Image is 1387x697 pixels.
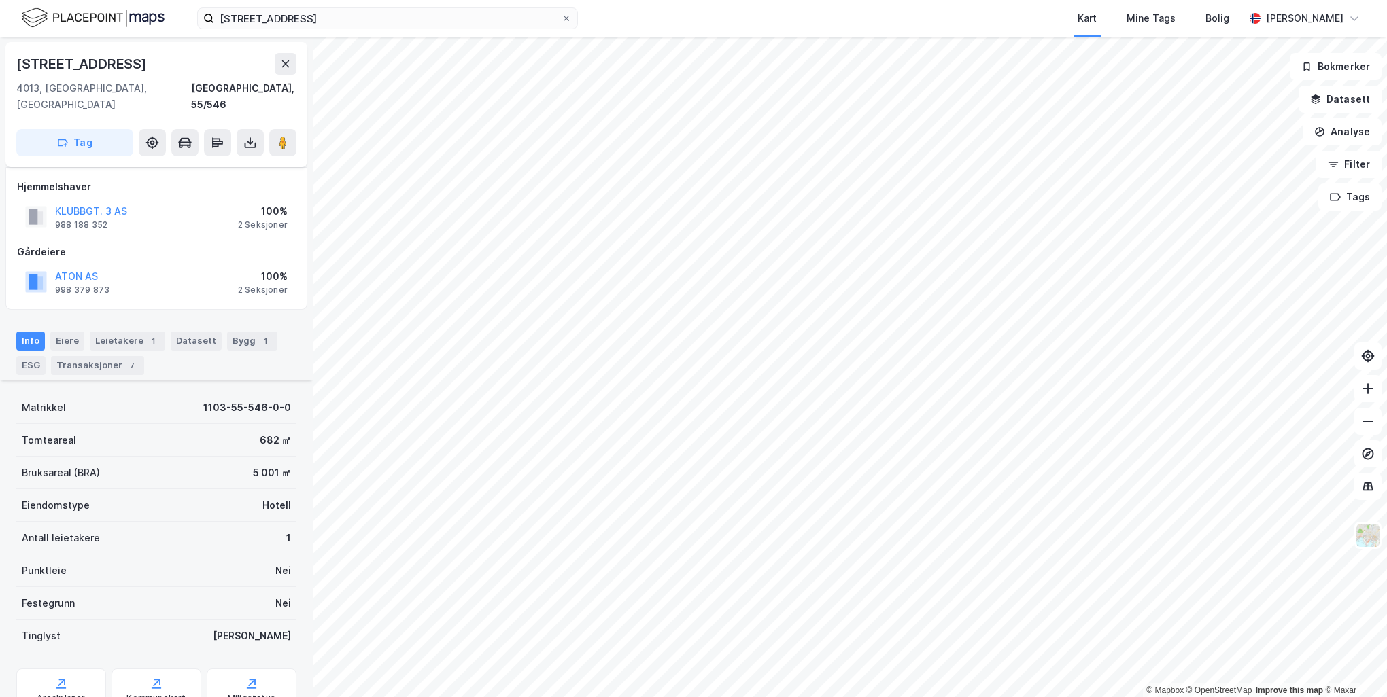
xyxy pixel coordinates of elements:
div: Punktleie [22,562,67,579]
div: 7 [125,359,139,372]
div: Info [16,332,45,351]
div: Tinglyst [22,628,61,644]
button: Bokmerker [1290,53,1382,80]
div: Mine Tags [1127,10,1176,26]
div: Bolig [1205,10,1229,26]
div: 1 [286,530,291,546]
div: 2 Seksjoner [238,219,288,230]
div: [STREET_ADDRESS] [16,53,150,75]
button: Analyse [1303,118,1382,145]
div: 1103-55-546-0-0 [203,399,291,416]
div: 998 379 873 [55,285,109,296]
button: Filter [1316,151,1382,178]
button: Tag [16,129,133,156]
div: ESG [16,356,46,375]
div: Kontrollprogram for chat [1319,632,1387,697]
div: Transaksjoner [51,356,144,375]
div: Nei [275,562,291,579]
input: Søk på adresse, matrikkel, gårdeiere, leietakere eller personer [214,8,561,29]
div: Kart [1078,10,1097,26]
div: 988 188 352 [55,219,107,230]
div: [GEOGRAPHIC_DATA], 55/546 [191,80,296,113]
div: Festegrunn [22,595,75,611]
div: Hotell [262,497,291,514]
div: 1 [146,334,160,348]
div: Datasett [171,332,222,351]
div: 100% [238,203,288,219]
div: 5 001 ㎡ [253,465,291,481]
div: 682 ㎡ [260,432,291,448]
div: Hjemmelshaver [17,179,296,195]
a: Improve this map [1256,685,1323,695]
img: Z [1355,522,1381,548]
button: Tags [1318,183,1382,211]
img: logo.f888ab2527a4732fd821a326f86c7f29.svg [22,6,165,30]
div: 2 Seksjoner [238,285,288,296]
div: 100% [238,268,288,285]
div: Bygg [227,332,277,351]
div: 1 [258,334,272,348]
div: [PERSON_NAME] [1266,10,1343,26]
div: [PERSON_NAME] [213,628,291,644]
div: Bruksareal (BRA) [22,465,100,481]
div: Tomteareal [22,432,76,448]
a: OpenStreetMap [1186,685,1252,695]
div: Matrikkel [22,399,66,416]
div: Eiere [50,332,84,351]
div: Antall leietakere [22,530,100,546]
iframe: Chat Widget [1319,632,1387,697]
div: Gårdeiere [17,244,296,260]
button: Datasett [1299,86,1382,113]
div: Leietakere [90,332,165,351]
div: Nei [275,595,291,611]
a: Mapbox [1146,685,1184,695]
div: 4013, [GEOGRAPHIC_DATA], [GEOGRAPHIC_DATA] [16,80,191,113]
div: Eiendomstype [22,497,90,514]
